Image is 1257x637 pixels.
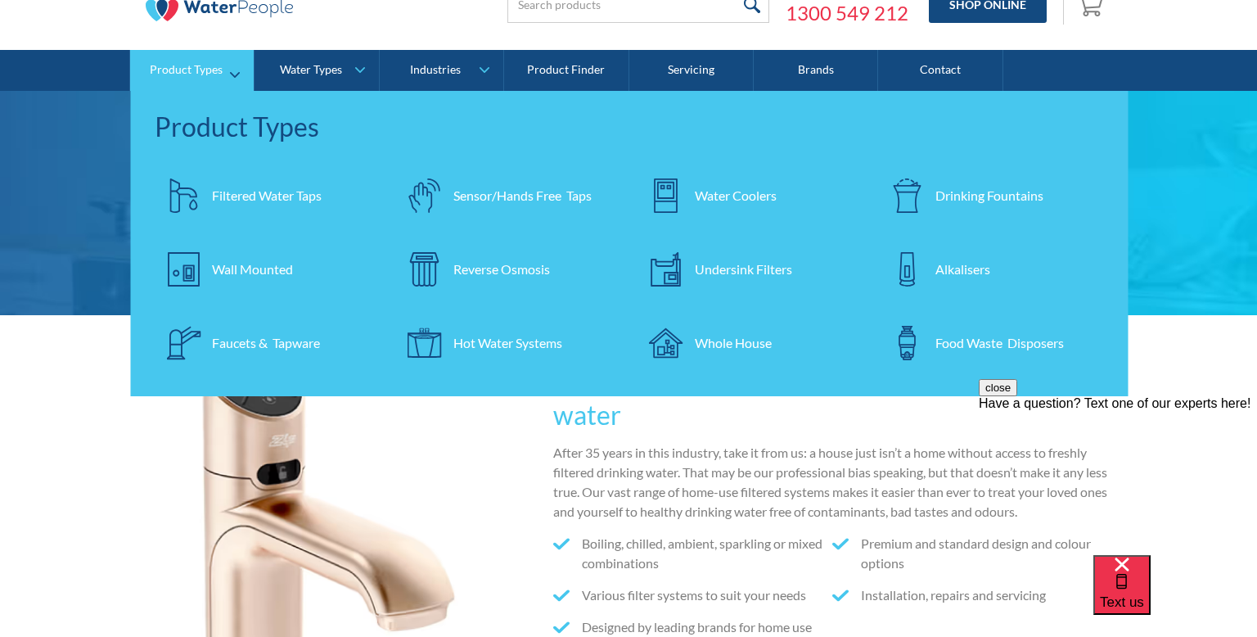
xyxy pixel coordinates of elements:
[150,63,223,77] div: Product Types
[935,186,1043,206] div: Drinking Fountains
[832,585,1111,605] li: Installation, repairs and servicing
[380,50,503,91] a: Industries
[212,186,322,206] div: Filtered Water Taps
[638,241,863,298] a: Undersink Filters
[832,534,1111,573] li: Premium and standard design and colour options
[878,314,1103,372] a: Food Waste Disposers
[155,314,380,372] a: Faucets & Tapware
[130,91,1128,396] nav: Product Types
[935,333,1064,353] div: Food Waste Disposers
[212,260,293,279] div: Wall Mounted
[629,50,754,91] a: Servicing
[553,443,1111,522] p: After 35 years in this industry, take it from us: a house just isn’t a home without access to fre...
[280,63,342,77] div: Water Types
[155,167,380,224] a: Filtered Water Taps
[255,50,378,91] a: Water Types
[695,186,777,206] div: Water Coolers
[504,50,628,91] a: Product Finder
[396,241,621,298] a: Reverse Osmosis
[1093,555,1257,637] iframe: podium webchat widget bubble
[155,107,1103,147] div: Product Types
[553,617,832,637] li: Designed by leading brands for home use
[453,260,550,279] div: Reverse Osmosis
[453,333,562,353] div: Hot Water Systems
[155,241,380,298] a: Wall Mounted
[212,333,320,353] div: Faucets & Tapware
[638,314,863,372] a: Whole House
[878,167,1103,224] a: Drinking Fountains
[130,50,254,91] a: Product Types
[695,260,792,279] div: Undersink Filters
[396,167,621,224] a: Sensor/Hands Free Taps
[553,534,832,573] li: Boiling, chilled, ambient, sparkling or mixed combinations
[878,241,1103,298] a: Alkalisers
[695,333,772,353] div: Whole House
[453,186,592,206] div: Sensor/Hands Free Taps
[638,167,863,224] a: Water Coolers
[553,585,832,605] li: Various filter systems to suit your needs
[410,63,461,77] div: Industries
[754,50,878,91] a: Brands
[935,260,990,279] div: Alkalisers
[786,1,908,25] a: 1300 549 212
[878,50,1002,91] a: Contact
[979,379,1257,576] iframe: podium webchat widget prompt
[396,314,621,372] a: Hot Water Systems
